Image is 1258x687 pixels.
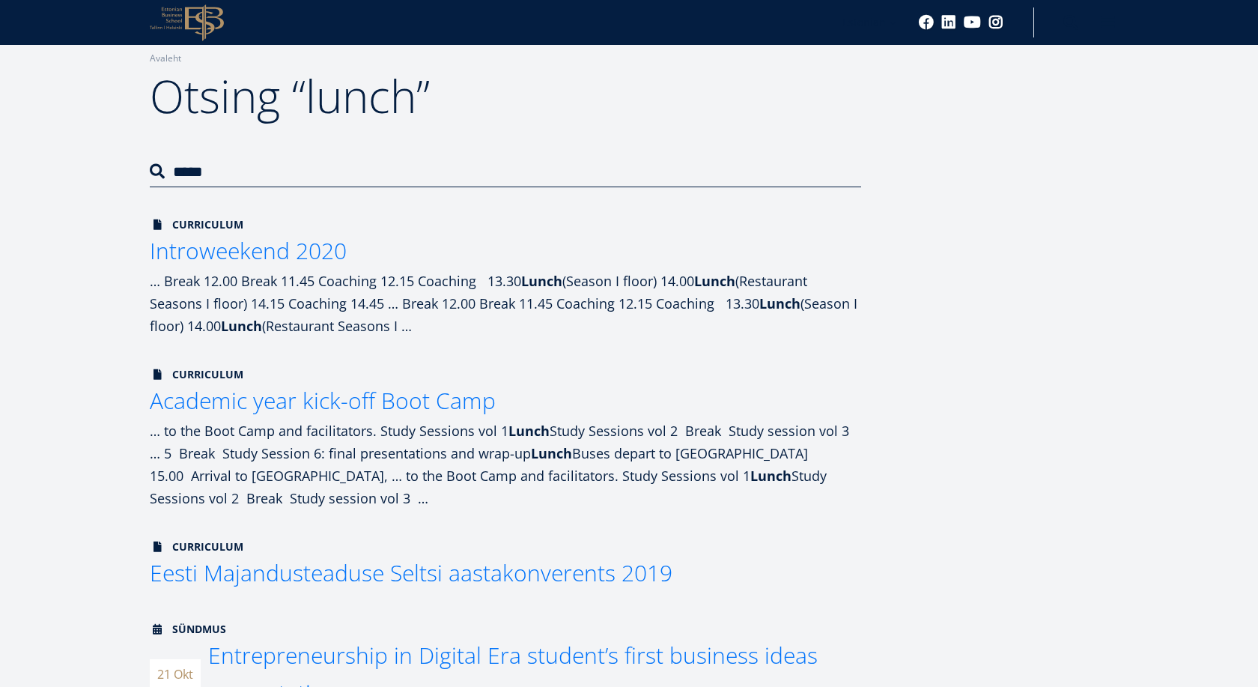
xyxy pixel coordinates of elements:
[150,557,672,588] span: Eesti Majandusteaduse Seltsi aastakonverents 2019
[150,539,243,554] span: Curriculum
[531,444,572,462] strong: Lunch
[150,385,496,416] span: Academic year kick-off Boot Camp
[941,15,956,30] a: Linkedin
[150,420,861,509] div: … to the Boot Camp and facilitators. Study Sessions vol 1 Study Sessions vol 2 Break Study sessio...
[919,15,934,30] a: Facebook
[150,51,181,66] a: Avaleht
[150,270,861,337] div: … Break 12.00 Break 11.45 Coaching 12.15 Coaching 13.30 (Season I floor) 14.00 (Restaurant Season...
[150,367,243,382] span: Curriculum
[694,272,735,290] strong: Lunch
[150,235,347,266] span: Introweekend 2020
[750,467,791,485] strong: Lunch
[988,15,1003,30] a: Instagram
[150,622,226,637] span: Sündmus
[221,317,262,335] strong: Lunch
[759,294,800,312] strong: Lunch
[508,422,550,440] strong: Lunch
[521,272,562,290] strong: Lunch
[150,66,861,126] h1: Otsing “lunch”
[150,217,243,232] span: Curriculum
[964,15,981,30] a: Youtube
